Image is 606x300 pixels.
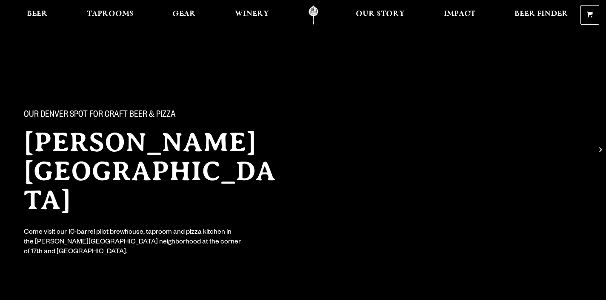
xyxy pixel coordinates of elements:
a: Beer [21,6,53,25]
a: Odell Home [297,6,329,25]
div: Come visit our 10-barrel pilot brewhouse, taproom and pizza kitchen in the [PERSON_NAME][GEOGRAPH... [24,228,242,258]
span: Gear [172,11,196,17]
span: Beer [27,11,48,17]
a: Beer Finder [509,6,574,25]
span: Our Story [356,11,405,17]
span: Beer Finder [515,11,568,17]
a: Winery [229,6,274,25]
a: Gear [167,6,201,25]
span: Impact [444,11,475,17]
a: Our Story [350,6,410,25]
a: Impact [438,6,481,25]
span: Winery [235,11,269,17]
a: Taprooms [81,6,139,25]
span: Taprooms [87,11,134,17]
span: Our Denver spot for craft beer & pizza [24,110,176,121]
h2: [PERSON_NAME][GEOGRAPHIC_DATA] [24,128,289,215]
